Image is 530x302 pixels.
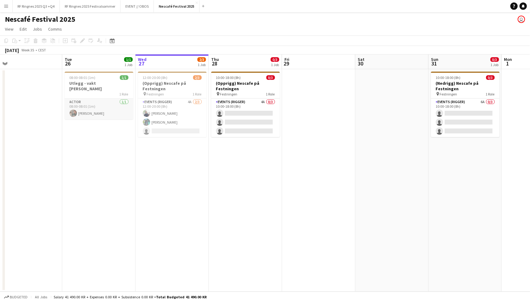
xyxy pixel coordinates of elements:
span: Edit [20,26,27,32]
span: 26 [64,60,72,67]
div: CEST [38,48,46,52]
h3: (Nedrigg) Nescafe på Festningen [431,80,500,91]
h3: (Opprigg) Nescafe på Festningen [138,80,207,91]
div: 1 Job [271,62,279,67]
app-job-card: 12:00-20:00 (8h)2/3(Opprigg) Nescafe på Festningen Festningen1 RoleEvents (Rigger)4A2/312:00-20:0... [138,72,207,137]
a: Comms [46,25,64,33]
app-card-role: Actor1/108:00-08:01 (1m)[PERSON_NAME] [65,99,133,119]
span: 1/1 [124,57,133,62]
span: View [5,26,13,32]
button: RF Ringnes 2025 Q3 +Q4 [13,0,60,12]
button: Budgeted [3,294,29,300]
span: 0/3 [486,75,495,80]
div: [DATE] [5,47,19,53]
div: 1 Job [124,62,132,67]
span: 29 [284,60,289,67]
span: Festningen [147,92,164,96]
span: 10:00-18:00 (8h) [436,75,461,80]
a: Edit [17,25,29,33]
span: 2/3 [197,57,206,62]
span: 10:00-18:00 (8h) [216,75,241,80]
span: 12:00-20:00 (8h) [143,75,168,80]
span: Festningen [220,92,238,96]
span: 1 [503,60,512,67]
app-card-role: Events (Rigger)6A0/310:00-18:00 (8h) [431,99,500,137]
span: 1/1 [120,75,128,80]
div: Salary 41 490.00 KR + Expenses 0.00 KR + Subsistence 0.00 KR = [54,295,207,299]
button: Nescafé Festival 2025 [154,0,200,12]
h3: (Opprigg) Nescafe på Festningen [211,80,280,91]
span: 0/3 [271,57,279,62]
span: 28 [210,60,219,67]
span: Thu [211,57,219,62]
app-job-card: 08:00-08:01 (1m)1/1Utlegg - vakt [PERSON_NAME]1 RoleActor1/108:00-08:01 (1m)[PERSON_NAME] [65,72,133,119]
app-job-card: 10:00-18:00 (8h)0/3(Opprigg) Nescafe på Festningen Festningen1 RoleEvents (Rigger)4A0/310:00-18:0... [211,72,280,137]
span: Sat [358,57,364,62]
span: Tue [65,57,72,62]
span: Wed [138,57,147,62]
div: 1 Job [198,62,206,67]
span: 1 Role [266,92,275,96]
span: 08:00-08:01 (1m) [70,75,96,80]
span: Sun [431,57,438,62]
span: Total Budgeted 41 490.00 KR [156,295,207,299]
span: 1 Role [193,92,202,96]
span: Fri [284,57,289,62]
span: 1 Role [120,92,128,96]
span: 2/3 [193,75,202,80]
span: Festningen [440,92,457,96]
app-user-avatar: Mille Berger [518,16,525,23]
button: EVENT // OBOS [120,0,154,12]
app-card-role: Events (Rigger)4A2/312:00-20:00 (8h)[PERSON_NAME][PERSON_NAME] [138,99,207,137]
span: 1 Role [486,92,495,96]
span: Week 35 [20,48,36,52]
span: 31 [430,60,438,67]
h3: Utlegg - vakt [PERSON_NAME] [65,80,133,91]
span: 27 [137,60,147,67]
span: Budgeted [10,295,28,299]
button: RF Ringnes 2025 Festivalsommer [60,0,120,12]
h1: Nescafé Festival 2025 [5,15,75,24]
span: 0/3 [490,57,499,62]
span: All jobs [34,295,48,299]
span: Mon [504,57,512,62]
div: 1 Job [491,62,499,67]
app-job-card: 10:00-18:00 (8h)0/3(Nedrigg) Nescafe på Festningen Festningen1 RoleEvents (Rigger)6A0/310:00-18:0... [431,72,500,137]
a: View [2,25,16,33]
a: Jobs [30,25,44,33]
span: 0/3 [266,75,275,80]
app-card-role: Events (Rigger)4A0/310:00-18:00 (8h) [211,99,280,137]
span: Jobs [33,26,42,32]
span: Comms [48,26,62,32]
span: 30 [357,60,364,67]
